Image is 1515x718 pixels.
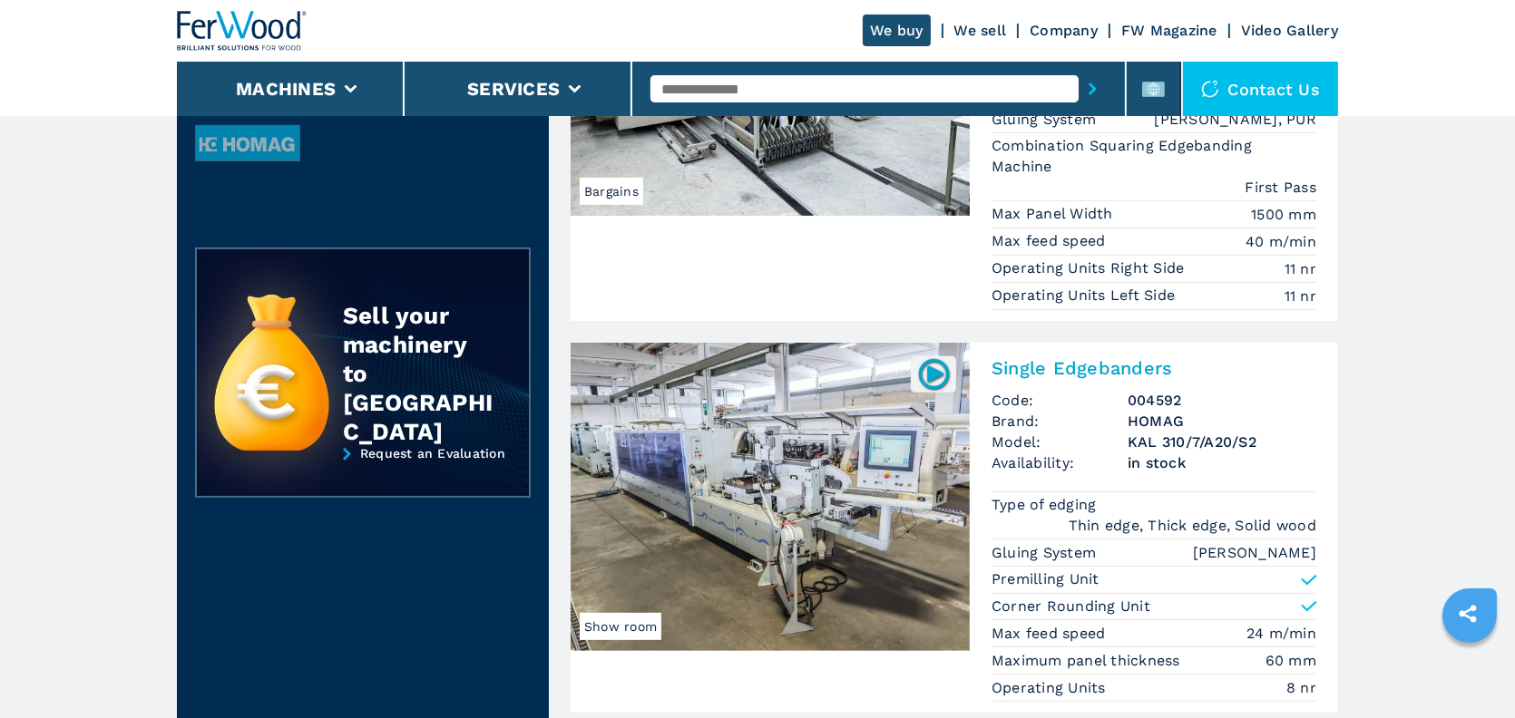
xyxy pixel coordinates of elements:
[992,651,1185,671] p: Maximum panel thickness
[992,357,1316,379] h2: Single Edgebanders
[1030,22,1098,39] a: Company
[1266,650,1316,671] em: 60 mm
[992,411,1128,432] span: Brand:
[1246,623,1316,644] em: 24 m/min
[1286,677,1316,698] em: 8 nr
[467,78,560,100] button: Services
[992,678,1110,698] p: Operating Units
[1241,22,1338,39] a: Video Gallery
[992,452,1128,473] span: Availability:
[571,343,970,651] img: Single Edgebanders HOMAG KAL 310/7/A20/S2
[1128,390,1316,411] h3: 004592
[195,446,531,511] a: Request an Evaluation
[992,390,1128,411] span: Code:
[992,495,1101,515] p: Type of edging
[992,432,1128,452] span: Model:
[1128,432,1316,452] h3: KAL 310/7/A20/S2
[992,597,1150,616] p: Corner Rounding Unit
[916,356,952,392] img: 004592
[1246,231,1316,252] em: 40 m/min
[992,624,1110,644] p: Max feed speed
[1251,204,1316,225] em: 1500 mm
[992,569,1100,589] p: Premilling Unit
[863,15,931,46] a: We buy
[992,204,1118,224] p: Max Panel Width
[992,286,1180,306] p: Operating Units Left Side
[1183,62,1339,116] div: Contact us
[196,126,299,162] img: image
[571,343,1338,713] a: Single Edgebanders HOMAG KAL 310/7/A20/S2Show room004592Single EdgebandersCode:004592Brand:HOMAGM...
[343,301,494,446] div: Sell your machinery to [GEOGRAPHIC_DATA]
[1121,22,1217,39] a: FW Magazine
[1069,515,1316,536] em: Thin edge, Thick edge, Solid wood
[1155,109,1317,130] em: [PERSON_NAME], PUR
[236,78,336,100] button: Machines
[1128,452,1316,473] span: in stock
[992,110,1101,130] p: Gluing System
[1201,80,1219,98] img: Contact us
[954,22,1007,39] a: We sell
[1193,542,1316,563] em: [PERSON_NAME]
[177,11,308,51] img: Ferwood
[992,543,1101,563] p: Gluing System
[1128,411,1316,432] h3: HOMAG
[992,258,1189,278] p: Operating Units Right Side
[1246,177,1317,198] em: First Pass
[1285,258,1316,279] em: 11 nr
[992,231,1110,251] p: Max feed speed
[1285,286,1316,306] em: 11 nr
[1079,68,1107,110] button: submit-button
[1438,636,1501,704] iframe: Chat
[195,102,531,116] span: Search by group
[992,136,1316,177] p: Combination Squaring Edgebanding Machine
[580,178,643,205] span: Bargains
[580,613,661,640] span: Show room
[1445,591,1491,636] a: sharethis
